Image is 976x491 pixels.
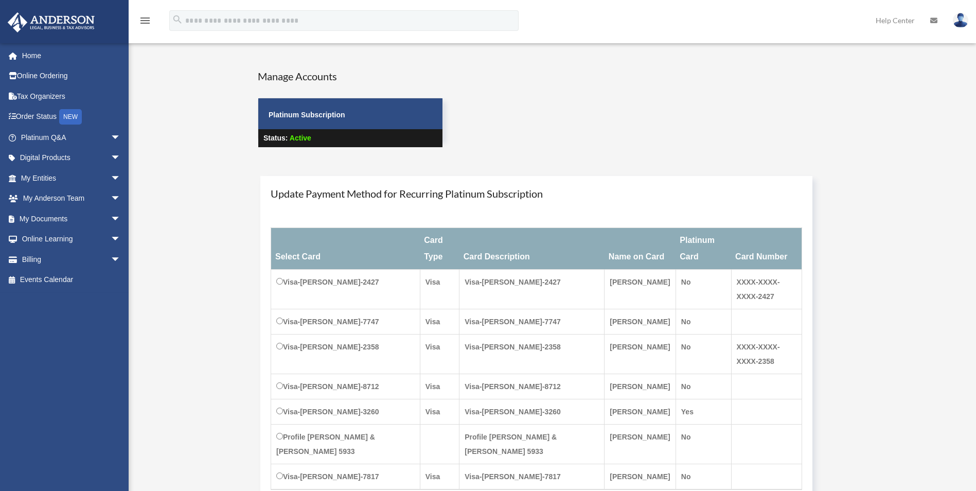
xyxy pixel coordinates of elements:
td: Visa-[PERSON_NAME]-2358 [459,335,605,374]
th: Card Type [420,228,459,270]
a: Platinum Q&Aarrow_drop_down [7,127,136,148]
td: Visa-[PERSON_NAME]-2427 [459,270,605,309]
a: My Documentsarrow_drop_down [7,208,136,229]
td: Visa-[PERSON_NAME]-8712 [271,374,420,399]
span: arrow_drop_down [111,127,131,148]
strong: Status: [263,134,288,142]
i: menu [139,14,151,27]
a: Tax Organizers [7,86,136,107]
h4: Update Payment Method for Recurring Platinum Subscription [271,186,802,201]
img: Anderson Advisors Platinum Portal [5,12,98,32]
td: Visa [420,374,459,399]
td: Visa [420,335,459,374]
td: Profile [PERSON_NAME] & [PERSON_NAME] 5933 [459,425,605,464]
td: No [676,309,731,335]
td: Visa-[PERSON_NAME]-2427 [271,270,420,309]
i: search [172,14,183,25]
span: arrow_drop_down [111,148,131,169]
td: [PERSON_NAME] [605,425,676,464]
a: Billingarrow_drop_down [7,249,136,270]
td: [PERSON_NAME] [605,309,676,335]
th: Platinum Card [676,228,731,270]
td: Visa [420,464,459,490]
a: Online Ordering [7,66,136,86]
h4: Manage Accounts [258,69,443,83]
a: menu [139,18,151,27]
td: [PERSON_NAME] [605,270,676,309]
td: Visa-[PERSON_NAME]-7747 [271,309,420,335]
td: Visa-[PERSON_NAME]-8712 [459,374,605,399]
div: NEW [59,109,82,125]
span: arrow_drop_down [111,229,131,250]
td: [PERSON_NAME] [605,335,676,374]
strong: Platinum Subscription [269,111,345,119]
td: [PERSON_NAME] [605,464,676,490]
a: Events Calendar [7,270,136,290]
td: Visa [420,309,459,335]
td: Visa-[PERSON_NAME]-2358 [271,335,420,374]
td: No [676,270,731,309]
td: No [676,335,731,374]
a: My Entitiesarrow_drop_down [7,168,136,188]
td: Visa-[PERSON_NAME]-7747 [459,309,605,335]
span: Active [290,134,311,142]
td: Visa-[PERSON_NAME]-3260 [459,399,605,425]
td: No [676,374,731,399]
td: Visa [420,270,459,309]
a: Online Learningarrow_drop_down [7,229,136,250]
td: XXXX-XXXX-XXXX-2358 [731,335,802,374]
td: Yes [676,399,731,425]
span: arrow_drop_down [111,168,131,189]
td: [PERSON_NAME] [605,399,676,425]
td: [PERSON_NAME] [605,374,676,399]
a: Digital Productsarrow_drop_down [7,148,136,168]
td: Visa-[PERSON_NAME]-3260 [271,399,420,425]
td: Visa-[PERSON_NAME]-7817 [459,464,605,490]
td: Profile [PERSON_NAME] & [PERSON_NAME] 5933 [271,425,420,464]
span: arrow_drop_down [111,188,131,209]
td: No [676,464,731,490]
td: XXXX-XXXX-XXXX-2427 [731,270,802,309]
th: Name on Card [605,228,676,270]
a: Order StatusNEW [7,107,136,128]
th: Select Card [271,228,420,270]
span: arrow_drop_down [111,208,131,230]
th: Card Number [731,228,802,270]
th: Card Description [459,228,605,270]
td: Visa-[PERSON_NAME]-7817 [271,464,420,490]
img: User Pic [953,13,968,28]
td: Visa [420,399,459,425]
a: Home [7,45,136,66]
a: My Anderson Teamarrow_drop_down [7,188,136,209]
td: No [676,425,731,464]
span: arrow_drop_down [111,249,131,270]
